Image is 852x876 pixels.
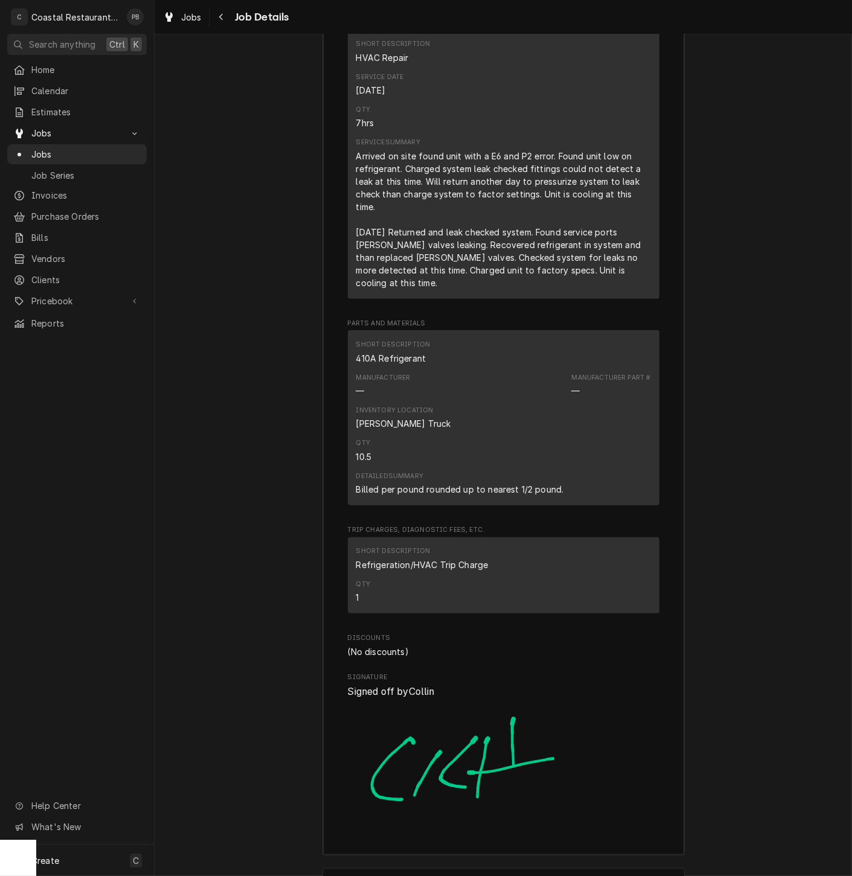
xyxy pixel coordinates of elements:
[348,645,659,658] div: Discounts List
[31,169,141,182] span: Job Series
[133,38,139,51] span: K
[356,417,451,430] div: Inventory Location
[7,796,147,816] a: Go to Help Center
[356,406,451,430] div: Inventory Location
[7,102,147,122] a: Estimates
[11,8,28,25] div: C
[356,150,651,289] div: Arrived on site found unit with a E6 and P2 error. Found unit low on refrigerant. Charged system ...
[348,30,659,298] div: Line Item
[31,231,141,244] span: Bills
[356,72,404,97] div: Service Date
[31,189,141,202] span: Invoices
[356,406,434,415] div: Inventory Location
[356,373,411,383] div: Manufacturer
[212,7,231,27] button: Navigate back
[356,117,374,129] div: Quantity
[348,673,659,682] span: Signature
[31,855,59,866] span: Create
[7,165,147,185] a: Job Series
[356,450,372,463] div: Quantity
[7,185,147,205] a: Invoices
[127,8,144,25] div: PB
[7,34,147,55] button: Search anythingCtrlK
[7,81,147,101] a: Calendar
[356,546,488,571] div: Short Description
[348,30,659,304] div: Service Charges List
[348,525,659,535] span: Trip Charges, Diagnostic Fees, etc.
[348,330,659,510] div: Parts and Materials List
[356,340,431,364] div: Short Description
[348,537,659,619] div: Trip Charges, Diagnostic Fees, etc. List
[356,105,374,129] div: Quantity
[7,313,147,333] a: Reports
[7,123,147,143] a: Go to Jobs
[356,39,431,49] div: Short Description
[31,799,139,812] span: Help Center
[31,295,123,307] span: Pricebook
[356,105,373,115] div: Qty.
[31,127,123,139] span: Jobs
[348,537,659,613] div: Line Item
[109,38,125,51] span: Ctrl
[356,72,404,82] div: Service Date
[158,7,207,27] a: Jobs
[31,63,141,76] span: Home
[31,317,141,330] span: Reports
[356,438,373,448] div: Qty.
[356,352,426,365] div: Short Description
[348,319,659,328] span: Parts and Materials
[356,558,488,571] div: Short Description
[348,633,659,643] span: Discounts
[31,820,139,833] span: What's New
[31,252,141,265] span: Vendors
[7,206,147,226] a: Purchase Orders
[356,580,373,604] div: Quantity
[7,249,147,269] a: Vendors
[356,580,373,589] div: Qty.
[571,385,580,397] div: Part Number
[29,38,95,51] span: Search anything
[7,60,147,80] a: Home
[356,385,365,397] div: Manufacturer
[7,228,147,248] a: Bills
[356,546,431,556] div: Short Description
[356,373,411,397] div: Manufacturer
[348,673,659,829] div: Signator
[356,472,423,481] div: Detailed Summary
[31,106,141,118] span: Estimates
[356,51,409,64] div: Short Description
[356,39,431,63] div: Short Description
[348,699,659,829] img: Signature
[348,685,659,699] span: Signed Off By
[356,483,564,496] div: Billed per pound rounded up to nearest 1/2 pound.
[31,273,141,286] span: Clients
[7,817,147,837] a: Go to What's New
[133,854,139,867] span: C
[348,330,659,505] div: Line Item
[7,270,147,290] a: Clients
[348,633,659,657] div: Discounts
[356,438,373,462] div: Quantity
[7,144,147,164] a: Jobs
[356,591,359,604] div: Quantity
[31,11,120,24] div: Coastal Restaurant Repair
[31,210,141,223] span: Purchase Orders
[348,18,659,304] div: Service Charges
[31,148,141,161] span: Jobs
[31,85,141,97] span: Calendar
[356,84,386,97] div: Service Date
[231,9,289,25] span: Job Details
[348,525,659,619] div: Trip Charges, Diagnostic Fees, etc.
[356,138,420,147] div: Service Summary
[348,319,659,511] div: Parts and Materials
[571,373,650,397] div: Part Number
[127,8,144,25] div: Phill Blush's Avatar
[356,340,431,350] div: Short Description
[571,373,650,383] div: Manufacturer Part #
[181,11,202,24] span: Jobs
[7,291,147,311] a: Go to Pricebook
